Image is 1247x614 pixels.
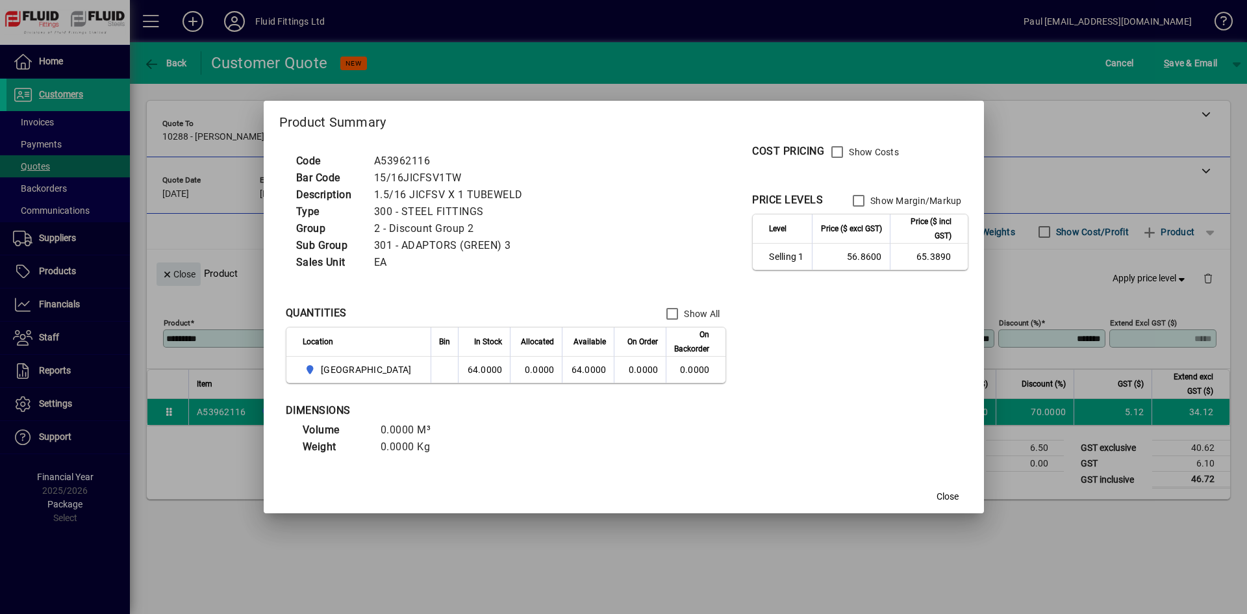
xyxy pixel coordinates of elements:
h2: Product Summary [264,101,984,138]
span: Selling 1 [769,250,803,263]
td: Volume [296,422,374,439]
td: Type [290,203,368,220]
td: 0.0000 Kg [374,439,452,455]
td: 0.0000 [666,357,725,383]
span: Location [303,335,333,349]
td: Description [290,186,368,203]
span: [GEOGRAPHIC_DATA] [321,363,411,376]
span: On Order [627,335,658,349]
td: 64.0000 [562,357,614,383]
td: Code [290,153,368,170]
td: 0.0000 [510,357,562,383]
span: Allocated [521,335,554,349]
td: Group [290,220,368,237]
span: Level [769,222,787,236]
td: A53962116 [368,153,538,170]
td: 0.0000 M³ [374,422,452,439]
td: 64.0000 [458,357,510,383]
td: 300 - STEEL FITTINGS [368,203,538,220]
td: Sub Group [290,237,368,254]
td: EA [368,254,538,271]
div: COST PRICING [752,144,824,159]
label: Show Margin/Markup [868,194,962,207]
td: Sales Unit [290,254,368,271]
div: DIMENSIONS [286,403,611,418]
td: Weight [296,439,374,455]
span: Available [573,335,606,349]
span: On Backorder [674,327,709,356]
span: 0.0000 [629,365,659,375]
span: Close [937,490,959,504]
td: 65.3890 [890,244,968,270]
span: Bin [439,335,450,349]
td: 56.8600 [812,244,890,270]
td: 301 - ADAPTORS (GREEN) 3 [368,237,538,254]
td: 1.5/16 JICFSV X 1 TUBEWELD [368,186,538,203]
div: PRICE LEVELS [752,192,823,208]
span: AUCKLAND [303,362,417,377]
label: Show All [681,307,720,320]
button: Close [927,485,968,508]
span: Price ($ incl GST) [898,214,951,243]
td: Bar Code [290,170,368,186]
label: Show Costs [846,146,899,159]
span: In Stock [474,335,502,349]
td: 2 - Discount Group 2 [368,220,538,237]
span: Price ($ excl GST) [821,222,882,236]
td: 15/16JICFSV1TW [368,170,538,186]
div: QUANTITIES [286,305,347,321]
